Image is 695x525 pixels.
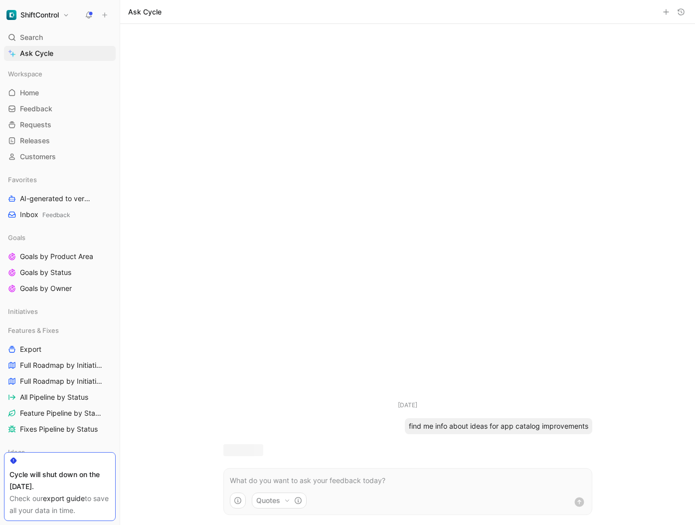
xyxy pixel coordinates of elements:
[4,230,116,245] div: Goals
[20,194,90,204] span: AI-generated to verify
[42,211,70,219] span: Feedback
[4,133,116,148] a: Releases
[20,376,104,386] span: Full Roadmap by Initiatives/Status
[20,360,102,370] span: Full Roadmap by Initiatives
[4,66,116,81] div: Workspace
[20,344,41,354] span: Export
[252,493,307,509] button: Quotes
[4,101,116,116] a: Feedback
[4,207,116,222] a: InboxFeedback
[4,46,116,61] a: Ask Cycle
[8,233,25,243] span: Goals
[9,469,110,493] div: Cycle will shut down on the [DATE].
[6,10,16,20] img: ShiftControl
[20,392,88,402] span: All Pipeline by Status
[4,249,116,264] a: Goals by Product Area
[4,342,116,357] a: Export
[4,323,116,338] div: Features & Fixes
[398,400,417,410] div: [DATE]
[20,10,59,19] h1: ShiftControl
[20,210,70,220] span: Inbox
[4,406,116,421] a: Feature Pipeline by Status
[4,445,116,460] div: Ideas
[4,281,116,296] a: Goals by Owner
[8,306,38,316] span: Initiatives
[4,30,116,45] div: Search
[4,172,116,187] div: Favorites
[4,390,116,405] a: All Pipeline by Status
[20,136,50,146] span: Releases
[8,69,42,79] span: Workspace
[4,149,116,164] a: Customers
[20,47,53,59] span: Ask Cycle
[8,447,25,457] span: Ideas
[128,7,162,17] h1: Ask Cycle
[4,85,116,100] a: Home
[4,117,116,132] a: Requests
[9,493,110,517] div: Check our to save all your data in time.
[20,283,72,293] span: Goals by Owner
[8,175,37,185] span: Favorites
[4,8,72,22] button: ShiftControlShiftControl
[20,120,51,130] span: Requests
[4,191,116,206] a: AI-generated to verify
[4,265,116,280] a: Goals by Status
[20,424,98,434] span: Fixes Pipeline by Status
[20,267,71,277] span: Goals by Status
[4,304,116,319] div: Initiatives
[405,418,592,434] div: find me info about ideas for app catalog improvements
[20,408,102,418] span: Feature Pipeline by Status
[43,494,85,503] a: export guide
[20,104,52,114] span: Feedback
[4,304,116,322] div: Initiatives
[4,358,116,373] a: Full Roadmap by Initiatives
[20,88,39,98] span: Home
[4,323,116,437] div: Features & FixesExportFull Roadmap by InitiativesFull Roadmap by Initiatives/StatusAll Pipeline b...
[8,325,59,335] span: Features & Fixes
[4,422,116,437] a: Fixes Pipeline by Status
[20,152,56,162] span: Customers
[20,252,93,262] span: Goals by Product Area
[20,31,43,43] span: Search
[4,374,116,389] a: Full Roadmap by Initiatives/Status
[4,230,116,296] div: GoalsGoals by Product AreaGoals by StatusGoals by Owner
[4,445,116,495] div: IdeasIdeas by Product AreaIdeas by Status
